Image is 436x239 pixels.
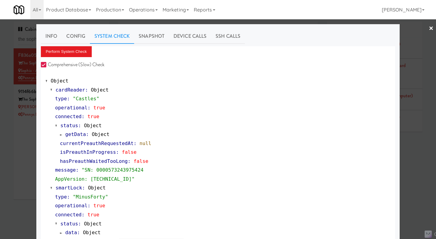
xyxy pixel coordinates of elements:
input: Comprehensive (Slow) Check [41,63,48,67]
span: : [85,87,88,93]
span: type [55,96,67,102]
a: Info [41,29,62,44]
a: × [429,19,434,38]
img: Micromart [14,5,24,15]
span: : [82,212,85,218]
a: Config [62,29,90,44]
span: : [88,203,91,208]
a: System Check [90,29,134,44]
span: Object [91,87,108,93]
span: : [78,123,81,128]
span: status [61,221,78,227]
span: false [122,149,137,155]
span: : [128,158,131,164]
span: getData [65,131,86,137]
span: : [67,194,70,200]
span: cardReader [56,87,85,93]
span: connected [55,212,82,218]
span: : [76,167,79,173]
span: true [88,114,99,119]
span: Object [84,221,101,227]
span: data [65,230,77,235]
span: Object [88,185,106,191]
span: null [140,140,151,146]
a: Device Calls [169,29,211,44]
span: : [116,149,119,155]
span: false [134,158,148,164]
span: : [134,140,137,146]
span: : [77,230,80,235]
span: : [67,96,70,102]
span: currentPreauthRequestedAt [60,140,134,146]
span: status [61,123,78,128]
span: : [86,131,89,137]
a: Snapshot [134,29,169,44]
span: true [88,212,99,218]
button: Perform System Check [41,46,92,57]
a: SSH Calls [211,29,245,44]
span: hasPreauthWaitedTooLong [60,158,128,164]
span: message [55,167,76,173]
span: connected [55,114,82,119]
label: Comprehensive (Slow) Check [41,60,105,69]
span: true [94,203,105,208]
span: Object [83,230,101,235]
span: : [78,221,81,227]
span: Object [51,78,68,84]
span: operational [55,203,88,208]
span: isPreauthInProgress [60,149,116,155]
span: "SN: 0000573243975424 AppVersion: [TECHNICAL_ID]" [55,167,144,182]
span: : [82,114,85,119]
span: : [82,185,85,191]
span: type [55,194,67,200]
span: : [88,105,91,111]
span: "MinusForty" [73,194,108,200]
span: operational [55,105,88,111]
span: true [94,105,105,111]
span: "Castles" [73,96,99,102]
span: Object [84,123,101,128]
span: Object [92,131,109,137]
span: smartLock [56,185,82,191]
